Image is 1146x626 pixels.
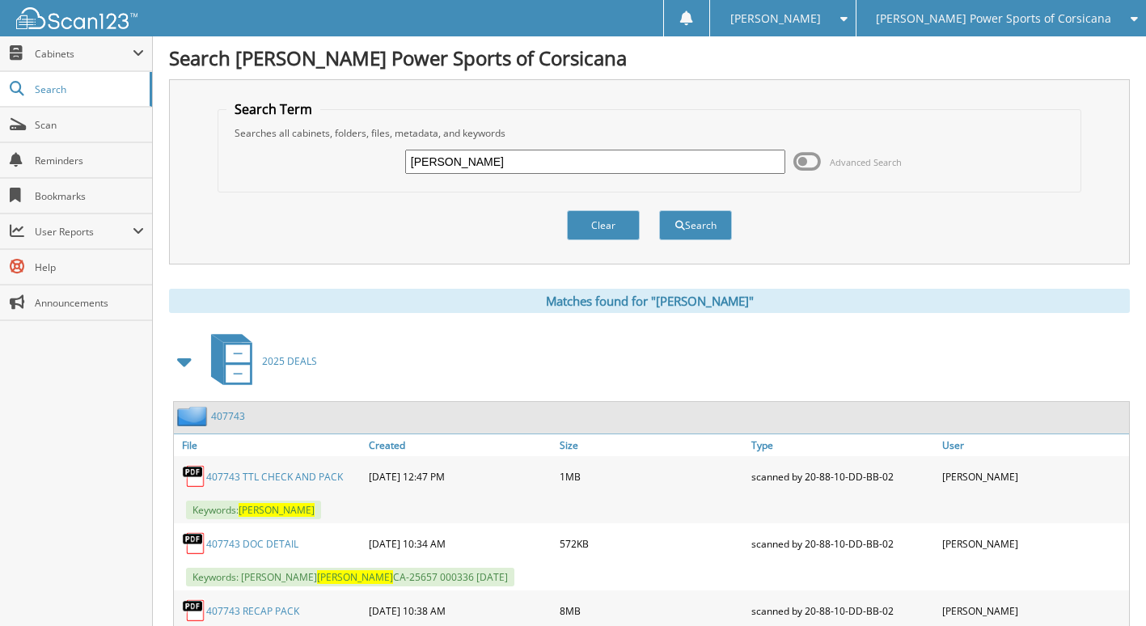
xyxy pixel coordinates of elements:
img: scan123-logo-white.svg [16,7,137,29]
div: [PERSON_NAME] [938,527,1129,560]
a: 407743 RECAP PACK [206,604,299,618]
legend: Search Term [226,100,320,118]
span: [PERSON_NAME] [730,14,821,23]
a: 407743 DOC DETAIL [206,537,298,551]
div: scanned by 20-88-10-DD-BB-02 [747,527,938,560]
div: [DATE] 12:47 PM [365,460,556,493]
span: 2025 DEALS [262,354,317,368]
div: Searches all cabinets, folders, files, metadata, and keywords [226,126,1072,140]
img: folder2.png [177,406,211,426]
img: PDF.png [182,464,206,489]
span: Cabinets [35,47,133,61]
span: [PERSON_NAME] Power Sports of Corsicana [876,14,1111,23]
a: Created [365,434,556,456]
a: 2025 DEALS [201,329,317,393]
a: 407743 [211,409,245,423]
span: Keywords: [PERSON_NAME] CA-25657 000336 [DATE] [186,568,514,586]
span: [PERSON_NAME] [239,503,315,517]
div: [PERSON_NAME] [938,460,1129,493]
a: 407743 TTL CHECK AND PACK [206,470,343,484]
span: [PERSON_NAME] [317,570,393,584]
span: Help [35,260,144,274]
a: File [174,434,365,456]
span: Search [35,82,142,96]
h1: Search [PERSON_NAME] Power Sports of Corsicana [169,44,1130,71]
img: PDF.png [182,531,206,556]
span: Bookmarks [35,189,144,203]
span: User Reports [35,225,133,239]
a: Type [747,434,938,456]
div: 572KB [556,527,746,560]
iframe: Chat Widget [1065,548,1146,626]
div: [DATE] 10:34 AM [365,527,556,560]
div: scanned by 20-88-10-DD-BB-02 [747,460,938,493]
span: Keywords: [186,501,321,519]
a: Size [556,434,746,456]
span: Advanced Search [830,156,902,168]
img: PDF.png [182,599,206,623]
span: Reminders [35,154,144,167]
span: Announcements [35,296,144,310]
a: User [938,434,1129,456]
span: Scan [35,118,144,132]
div: 1MB [556,460,746,493]
button: Clear [567,210,640,240]
div: Matches found for "[PERSON_NAME]" [169,289,1130,313]
button: Search [659,210,732,240]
